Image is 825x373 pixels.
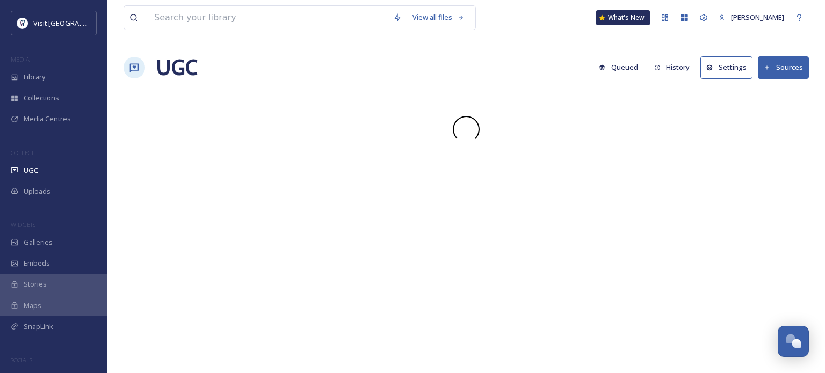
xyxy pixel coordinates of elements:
[11,221,35,229] span: WIDGETS
[24,165,38,175] span: UGC
[11,55,30,63] span: MEDIA
[24,93,59,103] span: Collections
[649,57,696,78] button: History
[596,10,650,25] a: What's New
[24,258,50,268] span: Embeds
[758,56,809,78] button: Sources
[156,52,198,84] a: UGC
[24,186,50,196] span: Uploads
[17,18,28,28] img: Untitled%20design%20%2897%29.png
[24,279,47,289] span: Stories
[24,72,45,82] span: Library
[11,356,32,364] span: SOCIALS
[33,18,117,28] span: Visit [GEOGRAPHIC_DATA]
[24,114,71,124] span: Media Centres
[24,301,41,311] span: Maps
[594,57,649,78] a: Queued
[731,12,784,22] span: [PERSON_NAME]
[700,56,752,78] button: Settings
[713,7,790,28] a: [PERSON_NAME]
[778,326,809,357] button: Open Chat
[407,7,470,28] a: View all files
[700,56,758,78] a: Settings
[149,6,388,30] input: Search your library
[594,57,643,78] button: Queued
[24,237,53,247] span: Galleries
[24,321,53,332] span: SnapLink
[11,149,34,157] span: COLLECT
[649,57,701,78] a: History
